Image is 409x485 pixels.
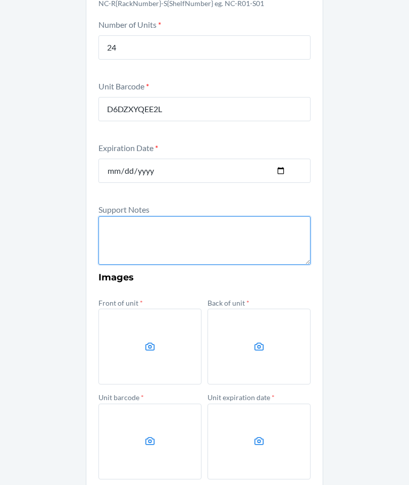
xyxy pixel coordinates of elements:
label: Unit Barcode [98,81,149,91]
label: Unit expiration date [208,393,275,402]
label: Back of unit [208,299,249,307]
label: Support Notes [98,205,149,214]
h3: Images [98,271,311,284]
label: Unit barcode [98,393,144,402]
label: Number of Units [98,20,161,29]
label: Expiration Date [98,143,158,153]
label: Front of unit [98,299,143,307]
